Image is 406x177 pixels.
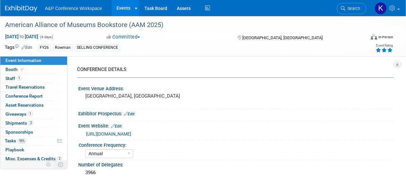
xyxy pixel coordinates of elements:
[0,146,67,154] a: Playbook
[0,92,67,101] a: Conference Report
[0,137,67,145] a: Tasks95%
[79,140,390,148] div: Conference Frequency:
[376,44,393,47] div: Event Rating
[54,160,67,169] td: Toggle Event Tabs
[45,6,102,11] span: A&P Conference Workspace
[5,67,25,72] span: Booth
[378,35,393,40] div: In-Person
[375,2,387,14] img: Kate Hunneyball
[5,129,33,135] span: Sponsorships
[0,128,67,137] a: Sponsorships
[5,156,62,161] span: Misc. Expenses & Credits
[0,155,67,163] a: Misc. Expenses & Credits2
[104,34,143,40] button: Committed
[5,120,33,126] span: Shipments
[0,74,67,83] a: Staff1
[336,33,393,43] div: Event Format
[0,83,67,92] a: Travel Reservations
[0,119,67,128] a: Shipments2
[5,147,24,152] span: Playbook
[5,76,22,81] span: Staff
[371,34,377,40] img: Format-Inperson.png
[345,6,360,11] span: Search
[22,45,32,50] a: Edit
[111,124,122,128] a: Edit
[38,44,51,51] div: FY26
[337,3,366,14] a: Search
[124,112,134,116] a: Edit
[5,138,26,143] span: Tasks
[5,58,41,63] span: Event Information
[85,93,203,99] pre: [GEOGRAPHIC_DATA], [GEOGRAPHIC_DATA]
[78,121,393,129] div: Event Website:
[5,5,37,12] img: ExhibitDay
[5,84,45,90] span: Travel Reservations
[5,34,39,40] span: [DATE] [DATE]
[17,76,22,81] span: 1
[0,101,67,110] a: Asset Reservations
[0,65,67,74] a: Booth
[5,102,44,108] span: Asset Reservations
[57,156,62,161] span: 2
[21,67,24,71] i: Booth reservation complete
[5,44,32,51] td: Tags
[43,160,54,169] td: Personalize Event Tab Strip
[78,84,393,92] div: Event Venue Address:
[0,56,67,65] a: Event Information
[0,110,67,119] a: Giveaways1
[29,120,33,125] span: 2
[242,35,323,40] span: [GEOGRAPHIC_DATA], [GEOGRAPHIC_DATA]
[28,111,33,116] span: 1
[53,44,73,51] div: Rowman
[78,109,393,117] div: Exhibitor Prospectus:
[39,35,53,39] span: (4 days)
[86,131,131,137] a: [URL][DOMAIN_NAME]
[18,138,26,143] span: 95%
[19,34,25,39] span: to
[3,19,360,31] div: American Alliance of Museums Bookstore (AAM 2025)
[5,93,43,99] span: Conference Report
[77,66,388,73] div: CONFERENCE DETAILS
[78,160,393,168] div: Number of Delegates:
[5,111,33,117] span: Giveaways
[75,44,120,51] div: SELLING CONFERENCE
